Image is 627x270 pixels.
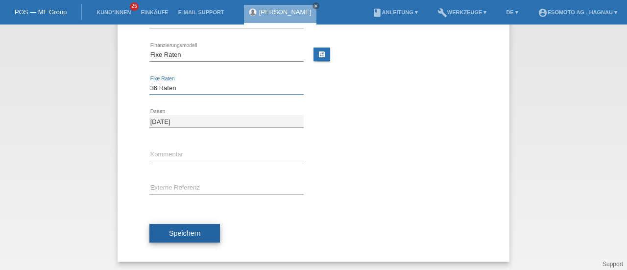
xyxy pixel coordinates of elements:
[501,9,523,15] a: DE ▾
[603,261,623,268] a: Support
[169,229,200,237] span: Speichern
[372,8,382,18] i: book
[259,8,312,16] a: [PERSON_NAME]
[318,50,326,58] i: calculate
[313,3,318,8] i: close
[173,9,229,15] a: E-Mail Support
[433,9,492,15] a: buildWerkzeuge ▾
[92,9,136,15] a: Kund*innen
[136,9,173,15] a: Einkäufe
[313,2,319,9] a: close
[313,48,330,61] a: calculate
[130,2,139,11] span: 25
[533,9,622,15] a: account_circleEsomoto AG - Hagnau ▾
[149,224,220,243] button: Speichern
[15,8,67,16] a: POS — MF Group
[367,9,423,15] a: bookAnleitung ▾
[538,8,548,18] i: account_circle
[437,8,447,18] i: build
